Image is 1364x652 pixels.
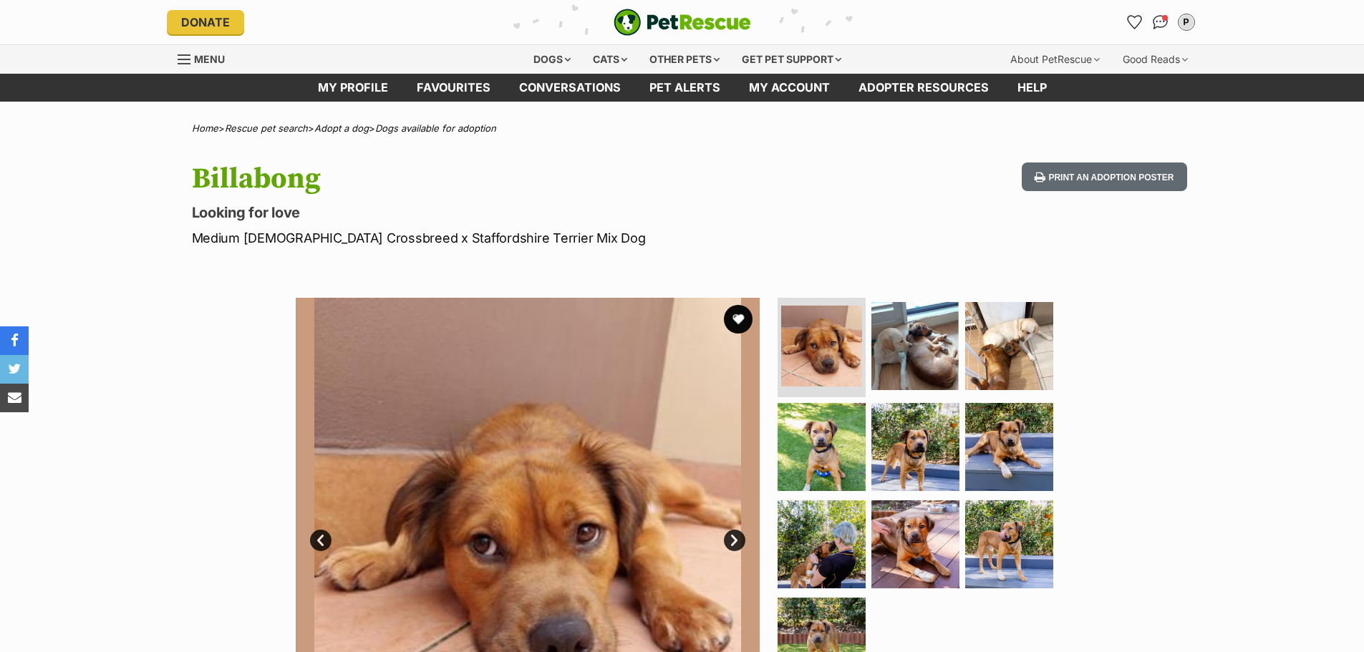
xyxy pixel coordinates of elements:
[1123,11,1198,34] ul: Account quick links
[192,228,798,248] p: Medium [DEMOGRAPHIC_DATA] Crossbreed x Staffordshire Terrier Mix Dog
[639,45,730,74] div: Other pets
[375,122,496,134] a: Dogs available for adoption
[194,53,225,65] span: Menu
[523,45,581,74] div: Dogs
[635,74,735,102] a: Pet alerts
[735,74,844,102] a: My account
[314,122,369,134] a: Adopt a dog
[614,9,751,36] img: logo-e224e6f780fb5917bec1dbf3a21bbac754714ae5b6737aabdf751b685950b380.svg
[192,162,798,195] h1: Billabong
[225,122,308,134] a: Rescue pet search
[778,500,866,588] img: Photo of Billabong
[781,306,862,386] img: Photo of Billabong
[192,203,798,223] p: Looking for love
[1003,74,1061,102] a: Help
[167,10,244,34] a: Donate
[1179,15,1194,29] div: P
[583,45,637,74] div: Cats
[156,123,1209,134] div: > > >
[965,403,1053,491] img: Photo of Billabong
[844,74,1003,102] a: Adopter resources
[1175,11,1198,34] button: My account
[178,45,235,71] a: Menu
[724,305,753,334] button: favourite
[304,74,402,102] a: My profile
[1022,162,1186,192] button: Print an adoption poster
[778,403,866,491] img: Photo of Billabong
[1149,11,1172,34] a: Conversations
[871,500,959,588] img: Photo of Billabong
[505,74,635,102] a: conversations
[871,403,959,491] img: Photo of Billabong
[1113,45,1198,74] div: Good Reads
[192,122,218,134] a: Home
[310,530,332,551] a: Prev
[1153,15,1168,29] img: chat-41dd97257d64d25036548639549fe6c8038ab92f7586957e7f3b1b290dea8141.svg
[724,530,745,551] a: Next
[965,500,1053,588] img: Photo of Billabong
[1123,11,1146,34] a: Favourites
[1000,45,1110,74] div: About PetRescue
[871,302,959,390] img: Photo of Billabong
[402,74,505,102] a: Favourites
[965,302,1053,390] img: Photo of Billabong
[732,45,851,74] div: Get pet support
[614,9,751,36] a: PetRescue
